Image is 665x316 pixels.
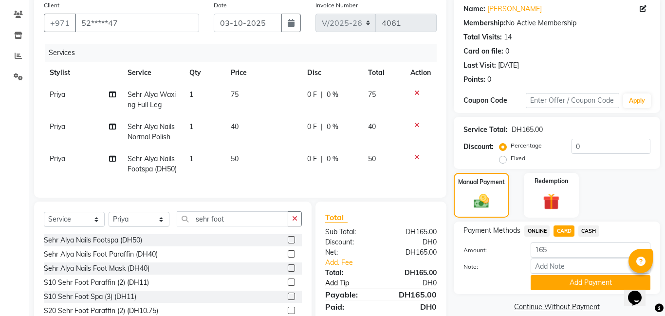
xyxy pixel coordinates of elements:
label: Invoice Number [315,1,358,10]
span: CASH [578,225,599,237]
div: Membership: [463,18,506,28]
label: Client [44,1,59,10]
span: 40 [368,122,376,131]
div: [DATE] [498,60,519,71]
div: DH0 [381,237,444,247]
span: | [321,154,323,164]
th: Price [225,62,302,84]
th: Disc [301,62,362,84]
div: DH165.00 [381,227,444,237]
div: Service Total: [463,125,508,135]
th: Action [405,62,437,84]
span: CARD [554,225,574,237]
span: 0 F [307,90,317,100]
span: Priya [50,90,65,99]
div: Sehr Alya Nails Foot Paraffin (DH40) [44,249,158,260]
div: Paid: [318,301,381,313]
a: [PERSON_NAME] [487,4,542,14]
div: Sehr Alya Nails Footspa (DH50) [44,235,142,245]
div: 14 [504,32,512,42]
div: Sub Total: [318,227,381,237]
a: Add Tip [318,278,391,288]
iframe: chat widget [624,277,655,306]
div: DH0 [381,301,444,313]
input: Enter Offer / Coupon Code [526,93,619,108]
span: 75 [231,90,239,99]
span: | [321,122,323,132]
div: DH165.00 [381,268,444,278]
div: 0 [487,74,491,85]
label: Amount: [456,246,523,255]
img: _cash.svg [469,192,494,210]
div: Discount: [318,237,381,247]
span: Total [325,212,348,223]
button: Apply [623,93,651,108]
div: S10 Sehr Foot Spa (3) (DH11) [44,292,136,302]
div: Sehr Alya Nails Foot Mask (DH40) [44,263,149,274]
div: S10 Sehr Foot Paraffin (2) (DH11) [44,278,149,288]
input: Search by Name/Mobile/Email/Code [75,14,199,32]
div: Name: [463,4,485,14]
div: Net: [318,247,381,258]
label: Date [214,1,227,10]
div: 0 [505,46,509,56]
th: Qty [184,62,225,84]
span: Priya [50,154,65,163]
span: 0 F [307,122,317,132]
label: Redemption [535,177,568,186]
input: Amount [531,242,650,258]
label: Manual Payment [458,178,505,186]
span: 50 [231,154,239,163]
div: Last Visit: [463,60,496,71]
input: Search or Scan [177,211,288,226]
label: Percentage [511,141,542,150]
div: Services [45,44,444,62]
span: 0 % [327,122,338,132]
th: Stylist [44,62,122,84]
div: Card on file: [463,46,503,56]
div: Discount: [463,142,494,152]
label: Fixed [511,154,525,163]
th: Service [122,62,184,84]
span: 0 % [327,90,338,100]
th: Total [362,62,405,84]
span: 50 [368,154,376,163]
span: 1 [189,90,193,99]
div: Points: [463,74,485,85]
span: 0 F [307,154,317,164]
input: Add Note [531,259,650,274]
span: 1 [189,122,193,131]
span: 40 [231,122,239,131]
div: No Active Membership [463,18,650,28]
a: Continue Without Payment [456,302,658,312]
span: Sehr Alya Nails Footspa (DH50) [128,154,177,173]
span: 75 [368,90,376,99]
button: +971 [44,14,76,32]
div: Payable: [318,289,381,300]
span: 1 [189,154,193,163]
div: DH0 [391,278,444,288]
label: Note: [456,262,523,271]
div: DH165.00 [381,247,444,258]
div: Total: [318,268,381,278]
div: S20 Sehr Foot Paraffin (2) (DH10.75) [44,306,158,316]
span: Sehr Alya Waxing Full Leg [128,90,176,109]
span: | [321,90,323,100]
img: _gift.svg [538,191,565,212]
span: Payment Methods [463,225,520,236]
span: Priya [50,122,65,131]
div: Total Visits: [463,32,502,42]
div: DH165.00 [381,289,444,300]
a: Add. Fee [318,258,444,268]
span: 0 % [327,154,338,164]
div: DH165.00 [512,125,543,135]
div: Coupon Code [463,95,526,106]
button: Add Payment [531,275,650,290]
span: ONLINE [524,225,550,237]
span: Sehr Alya Nails Normal Polish [128,122,175,141]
